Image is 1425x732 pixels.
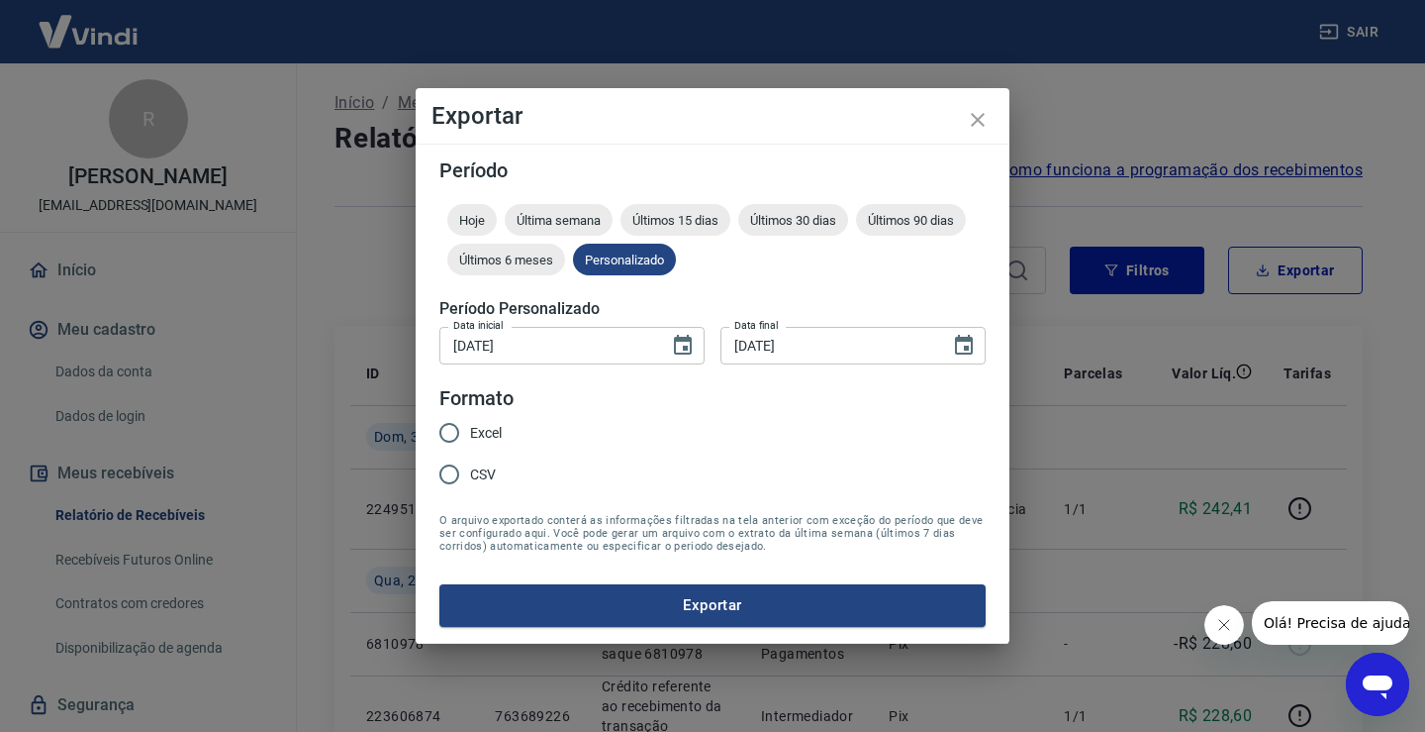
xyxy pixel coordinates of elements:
span: Olá! Precisa de ajuda? [12,14,166,30]
button: Exportar [439,584,986,626]
iframe: Botão para abrir a janela de mensagens [1346,653,1409,716]
button: Choose date, selected date is 1 de ago de 2025 [663,326,703,366]
iframe: Fechar mensagem [1204,605,1244,645]
label: Data final [734,318,779,333]
div: Últimos 6 meses [447,244,565,275]
div: Personalizado [573,244,676,275]
span: Últimos 90 dias [856,213,966,228]
div: Última semana [505,204,613,236]
h4: Exportar [431,104,994,128]
h5: Período [439,160,986,180]
div: Hoje [447,204,497,236]
span: Últimos 30 dias [738,213,848,228]
span: O arquivo exportado conterá as informações filtradas na tela anterior com exceção do período que ... [439,514,986,553]
span: CSV [470,465,496,485]
legend: Formato [439,384,514,413]
button: close [954,96,1001,144]
span: Últimos 6 meses [447,253,565,267]
label: Data inicial [453,318,504,333]
h5: Período Personalizado [439,299,986,319]
span: Hoje [447,213,497,228]
input: DD/MM/YYYY [439,327,655,364]
span: Últimos 15 dias [620,213,730,228]
button: Choose date, selected date is 31 de ago de 2025 [944,326,984,366]
iframe: Mensagem da empresa [1252,601,1409,645]
div: Últimos 15 dias [620,204,730,236]
span: Última semana [505,213,613,228]
div: Últimos 90 dias [856,204,966,236]
div: Últimos 30 dias [738,204,848,236]
span: Personalizado [573,253,676,267]
span: Excel [470,423,502,444]
input: DD/MM/YYYY [720,327,936,364]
